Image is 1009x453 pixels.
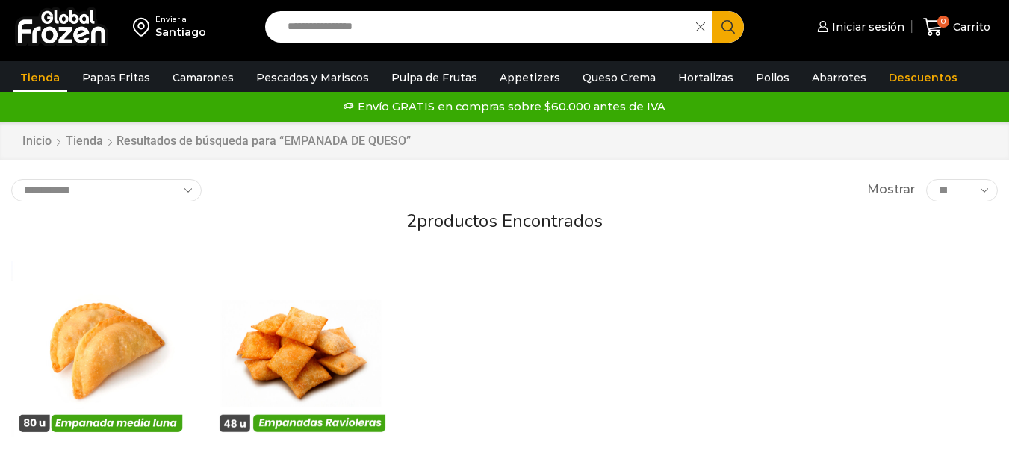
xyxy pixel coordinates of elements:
a: Pescados y Mariscos [249,63,376,92]
select: Pedido de la tienda [11,179,202,201]
span: Iniciar sesión [828,19,904,34]
a: 0 Carrito [919,10,994,45]
button: Search button [712,11,744,43]
a: Appetizers [492,63,568,92]
img: address-field-icon.svg [133,14,155,40]
div: Santiago [155,25,206,40]
a: Descuentos [881,63,965,92]
h1: Resultados de búsqueda para “EMPANADA DE QUESO” [117,134,411,148]
nav: Breadcrumb [22,133,411,150]
a: Camarones [165,63,241,92]
a: Tienda [65,133,104,150]
span: Carrito [949,19,990,34]
a: Iniciar sesión [813,12,904,42]
a: Abarrotes [804,63,874,92]
a: Pulpa de Frutas [384,63,485,92]
a: Tienda [13,63,67,92]
span: Mostrar [867,181,915,199]
span: productos encontrados [417,209,603,233]
a: Inicio [22,133,52,150]
a: Queso Crema [575,63,663,92]
span: 2 [406,209,417,233]
a: Hortalizas [671,63,741,92]
div: Enviar a [155,14,206,25]
a: Pollos [748,63,797,92]
span: 0 [937,16,949,28]
a: Papas Fritas [75,63,158,92]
